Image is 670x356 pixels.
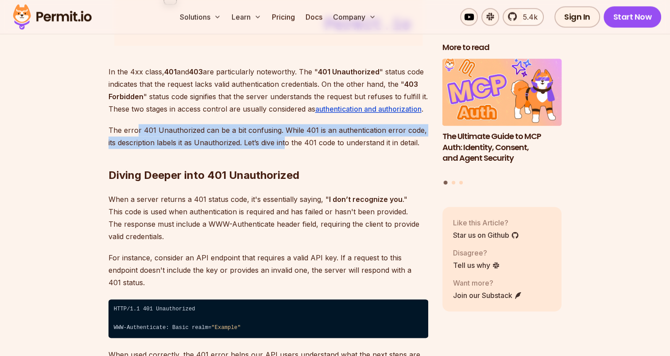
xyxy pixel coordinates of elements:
span: "Example" [211,325,240,331]
h2: More to read [442,43,562,54]
button: Go to slide 3 [459,181,463,184]
p: Like this Article? [453,217,519,228]
button: Learn [228,8,265,26]
a: Join our Substack [453,290,522,301]
a: 5.4k [503,8,544,26]
h3: The Ultimate Guide to MCP Auth: Identity, Consent, and Agent Security [442,131,562,164]
code: HTTP/1.1 401 Unauthorized ⁠ WWW-Authenticate: Basic realm= [108,299,428,338]
a: The Ultimate Guide to MCP Auth: Identity, Consent, and Agent SecurityThe Ultimate Guide to MCP Au... [442,59,562,175]
a: Tell us why [453,260,500,271]
button: Go to slide 2 [452,181,455,184]
strong: 401 [164,67,177,76]
button: Solutions [176,8,225,26]
a: Start Now [604,6,662,27]
a: Pricing [268,8,298,26]
span: 5.4k [518,12,538,22]
button: Go to slide 1 [444,181,448,185]
a: Docs [302,8,326,26]
p: Disagree? [453,248,500,258]
h2: Diving Deeper into 401 Unauthorized [108,133,428,182]
li: 1 of 3 [442,59,562,175]
strong: 401 Unauthorized [318,67,380,76]
div: Posts [442,59,562,186]
a: Sign In [554,6,600,27]
p: When a server returns a 401 status code, it's essentially saying, " ." This code is used when aut... [108,193,428,243]
p: In the 4xx class, and are particularly noteworthy. The " " status code indicates that the request... [108,66,428,115]
p: For instance, consider an API endpoint that requires a valid API key. If a request to this endpoi... [108,252,428,289]
img: The Ultimate Guide to MCP Auth: Identity, Consent, and Agent Security [442,59,562,126]
p: Want more? [453,278,522,288]
img: Permit logo [9,2,96,32]
strong: I don’t recognize you [329,195,403,204]
strong: 403 Forbidden [108,80,418,101]
p: The error 401 Unauthorized can be a bit confusing. While 401 is an authentication error code, its... [108,124,428,149]
button: Company [329,8,380,26]
a: authentication and authorization [315,104,422,113]
a: Star us on Github [453,230,519,240]
strong: 403 [189,67,203,76]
